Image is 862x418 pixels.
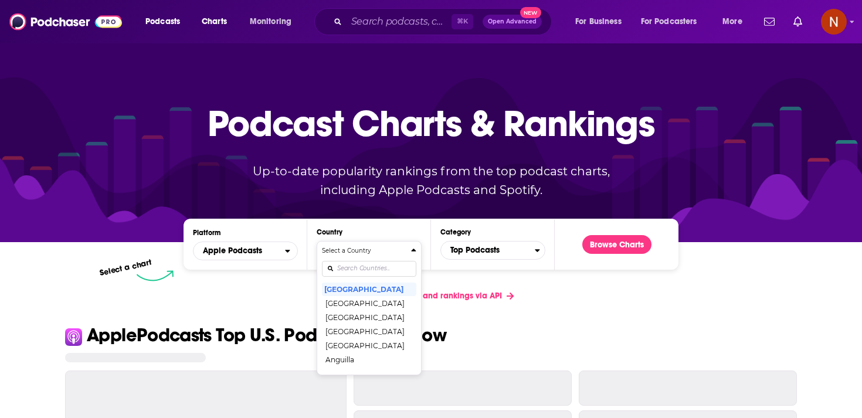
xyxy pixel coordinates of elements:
[203,247,262,255] span: Apple Podcasts
[520,7,541,18] span: New
[483,15,542,29] button: Open AdvancedNew
[137,270,174,281] img: select arrow
[193,242,298,260] button: open menu
[208,85,655,161] p: Podcast Charts & Rankings
[322,352,416,366] button: Anguilla
[65,328,82,345] img: Apple Icon
[229,162,633,199] p: Up-to-date popularity rankings from the top podcast charts, including Apple Podcasts and Spotify.
[87,326,446,345] p: Apple Podcasts Top U.S. Podcasts Right Now
[322,310,416,324] button: [GEOGRAPHIC_DATA]
[322,296,416,310] button: [GEOGRAPHIC_DATA]
[145,13,180,30] span: Podcasts
[322,261,416,277] input: Search Countries...
[789,12,807,32] a: Show notifications dropdown
[633,12,714,31] button: open menu
[317,241,422,375] button: Countries
[821,9,847,35] button: Show profile menu
[322,282,416,296] button: [GEOGRAPHIC_DATA]
[99,257,152,278] p: Select a chart
[821,9,847,35] img: User Profile
[250,13,291,30] span: Monitoring
[137,12,195,31] button: open menu
[347,12,452,31] input: Search podcasts, credits, & more...
[441,240,535,260] span: Top Podcasts
[582,235,651,254] button: Browse Charts
[322,338,416,352] button: [GEOGRAPHIC_DATA]
[567,12,636,31] button: open menu
[641,13,697,30] span: For Podcasters
[9,11,122,33] img: Podchaser - Follow, Share and Rate Podcasts
[322,248,406,254] h4: Select a Country
[325,8,563,35] div: Search podcasts, credits, & more...
[338,281,523,310] a: Get podcast charts and rankings via API
[575,13,622,30] span: For Business
[193,242,298,260] h2: Platforms
[202,13,227,30] span: Charts
[821,9,847,35] span: Logged in as AdelNBM
[722,13,742,30] span: More
[759,12,779,32] a: Show notifications dropdown
[348,291,502,301] span: Get podcast charts and rankings via API
[194,12,234,31] a: Charts
[714,12,757,31] button: open menu
[242,12,307,31] button: open menu
[488,19,537,25] span: Open Advanced
[452,14,473,29] span: ⌘ K
[440,241,545,260] button: Categories
[322,366,416,380] button: [GEOGRAPHIC_DATA]
[322,324,416,338] button: [GEOGRAPHIC_DATA]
